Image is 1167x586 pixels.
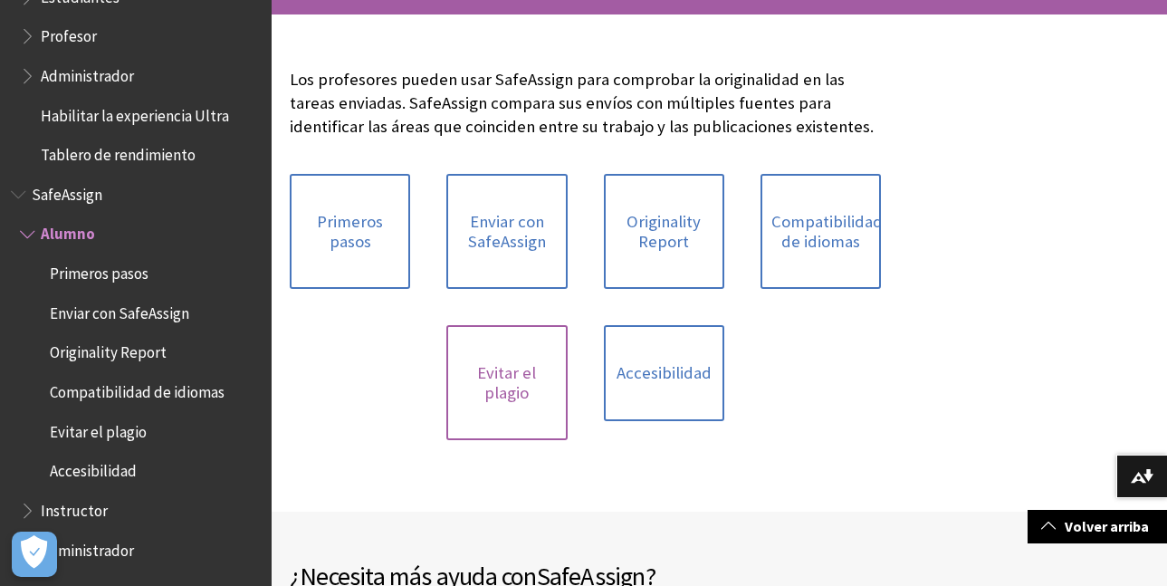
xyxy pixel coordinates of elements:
span: Habilitar la experiencia Ultra [41,101,229,125]
span: Alumno [41,219,95,244]
span: Enviar con SafeAssign [50,298,189,322]
span: Profesor [41,21,97,45]
span: Administrador [41,535,134,560]
p: Los profesores pueden usar SafeAssign para comprobar la originalidad en las tareas enviadas. Safe... [290,68,881,139]
span: SafeAssign [32,179,102,204]
a: Accesibilidad [604,325,724,421]
a: Evitar el plagio [446,325,567,440]
span: Tablero de rendimiento [41,139,196,164]
span: Primeros pasos [50,258,148,283]
span: Evitar el plagio [50,417,147,441]
span: Accesibilidad [50,456,137,481]
span: Instructor [41,495,108,520]
a: Volver arriba [1028,510,1167,543]
a: Enviar con SafeAssign [446,174,567,289]
a: Originality Report [604,174,724,289]
button: Abrir preferencias [12,532,57,577]
a: Primeros pasos [290,174,410,289]
a: Compatibilidad de idiomas [760,174,881,289]
nav: Book outline for Blackboard SafeAssign [11,179,261,566]
span: Administrador [41,61,134,85]
span: Originality Report [50,338,167,362]
span: Compatibilidad de idiomas [50,377,225,401]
